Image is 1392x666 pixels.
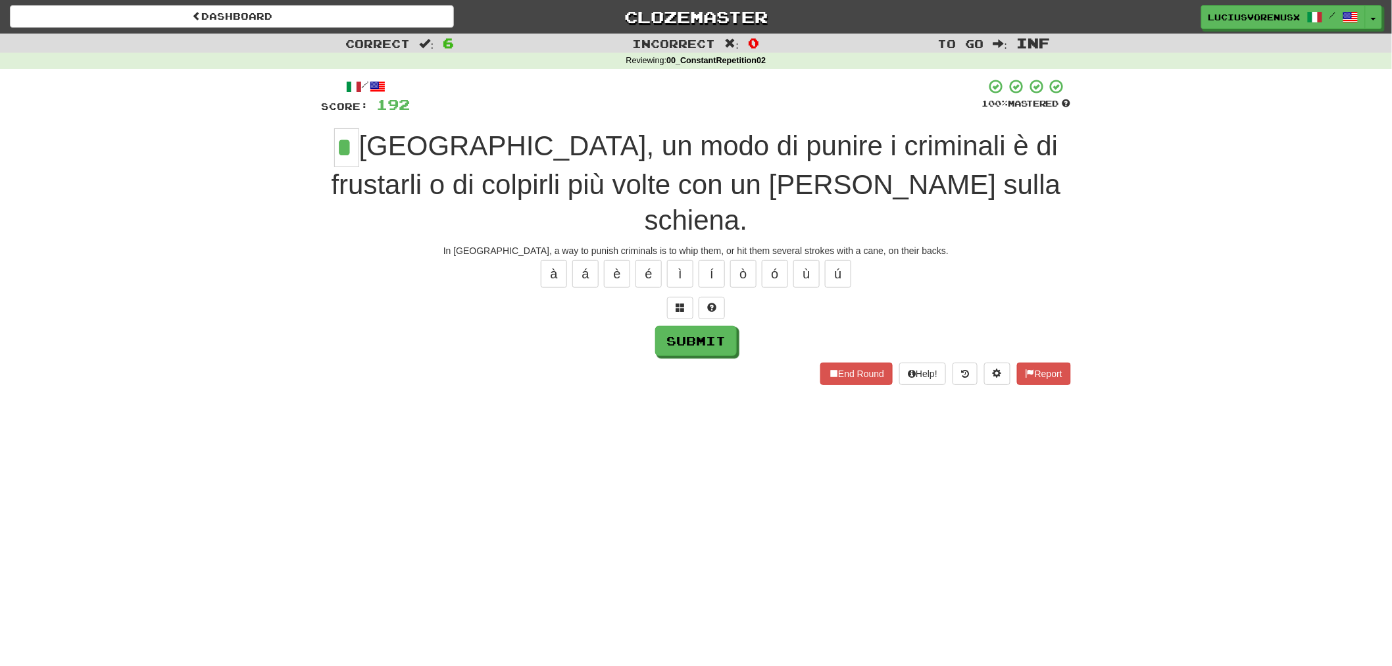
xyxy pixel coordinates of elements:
span: Inf [1016,35,1050,51]
button: ì [667,260,693,288]
div: Mastered [982,98,1071,110]
div: In [GEOGRAPHIC_DATA], a way to punish criminals is to whip them, or hit them several strokes with... [321,244,1071,257]
button: ù [793,260,820,288]
span: : [420,38,434,49]
button: í [699,260,725,288]
div: / [321,78,410,95]
span: / [1330,11,1336,20]
button: ó [762,260,788,288]
span: [GEOGRAPHIC_DATA], un modo di punire i criminali è di frustarli o di colpirli più volte con un [P... [332,130,1061,236]
span: 192 [376,96,410,113]
strong: 00_ConstantRepetition02 [666,56,766,65]
a: LuciusVorenusX / [1201,5,1366,29]
span: 6 [443,35,454,51]
span: 0 [748,35,759,51]
span: To go [938,37,984,50]
a: Clozemaster [474,5,918,28]
span: 100 % [982,98,1008,109]
span: : [725,38,739,49]
button: Help! [899,363,946,385]
span: Score: [321,101,368,112]
span: : [993,38,1008,49]
button: End Round [820,363,893,385]
span: Incorrect [633,37,716,50]
button: Submit [655,326,737,356]
button: Report [1017,363,1071,385]
a: Dashboard [10,5,454,28]
span: Correct [346,37,410,50]
button: è [604,260,630,288]
button: à [541,260,567,288]
button: ú [825,260,851,288]
button: é [635,260,662,288]
button: Single letter hint - you only get 1 per sentence and score half the points! alt+h [699,297,725,319]
span: LuciusVorenusX [1208,11,1301,23]
button: Switch sentence to multiple choice alt+p [667,297,693,319]
button: á [572,260,599,288]
button: Round history (alt+y) [953,363,978,385]
button: ò [730,260,757,288]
